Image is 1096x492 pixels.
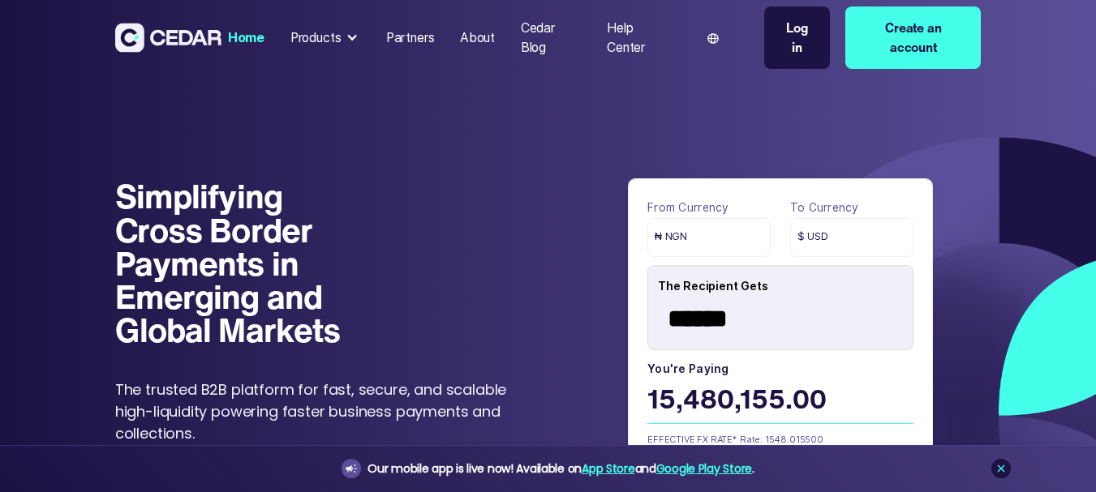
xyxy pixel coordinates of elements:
a: Home [221,20,271,56]
a: Create an account [845,6,981,69]
a: Cedar Blog [514,11,588,65]
div: Home [228,28,264,48]
div: Partners [386,28,435,48]
a: Partners [380,20,441,56]
div: About [460,28,495,48]
div: Log in [780,19,814,57]
a: Google Play Store [656,460,752,477]
div: Products [284,22,367,54]
p: The trusted B2B platform for fast, secure, and scalable high-liquidity powering faster business p... [115,379,516,444]
label: From currency [647,198,771,218]
label: To currency [790,198,913,218]
h1: Simplifying Cross Border Payments in Emerging and Global Markets [115,179,355,346]
a: About [453,20,501,56]
span: ₦ NGN [655,229,687,245]
div: The Recipient Gets [658,271,913,301]
span: $ USD [797,229,828,245]
a: Help Center [600,11,678,65]
div: Cedar Blog [521,19,582,57]
a: App Store [582,460,634,477]
div: Our mobile app is live now! Available on and . [367,459,754,479]
div: EFFECTIVE FX RATE* [647,433,740,446]
div: Products [290,28,342,48]
div: Help Center [607,19,672,57]
img: announcement [345,462,358,475]
div: 15,480,155.00 [647,380,913,421]
div: Rate: 1548.015500 [740,433,860,447]
a: Log in [764,6,831,69]
label: You're paying [647,359,913,379]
